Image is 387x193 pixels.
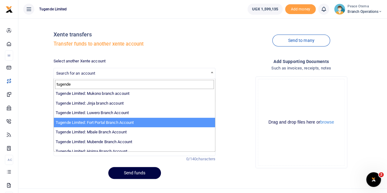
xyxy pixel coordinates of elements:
span: characters [196,157,215,161]
span: Search for an account [54,68,215,79]
img: logo-small [6,6,13,13]
small: Peace Otema [348,4,382,9]
label: Tugende Limited: Mukono branch account [56,91,129,97]
label: Select another Xente account [54,58,106,64]
span: Search for an account [56,71,95,76]
h5: Transfer funds to another xente account [54,41,215,47]
button: Send funds [108,167,161,179]
div: Drag and drop files here or [258,119,344,125]
h4: Xente transfers [54,31,215,38]
label: Tugende Limited: Fort Portal Branch Account [56,120,134,126]
label: Tugende Limited: Mubende Branch Account [56,139,132,145]
label: Tugende Limited: Hoima Branch Account [56,148,127,154]
input: Search [55,80,214,89]
a: profile-user Peace Otema Branch Operations [334,4,382,15]
img: profile-user [334,4,345,15]
li: M [5,50,13,61]
li: Ac [5,155,13,165]
span: 0/140 [186,157,197,161]
iframe: Intercom live chat [366,172,381,187]
span: Add money [285,4,316,14]
span: Branch Operations [348,9,382,14]
label: Tugende Limited: Luwero Branch Account [56,110,129,116]
span: UGX 1,599,135 [252,6,278,12]
label: Tugende Limited: Jinja branch account [56,100,124,106]
label: Tugende Limited: Mbale Branch Account [56,129,127,135]
li: Toup your wallet [285,4,316,14]
div: File Uploader [255,76,347,168]
h4: Such as invoices, receipts, notes [220,65,382,72]
a: logo-small logo-large logo-large [6,7,13,11]
span: Search for an account [54,68,215,78]
a: Send to many [272,35,330,46]
h4: Add supporting Documents [220,58,382,65]
a: Add money [285,6,316,11]
a: UGX 1,599,135 [247,4,283,15]
li: Wallet ballance [245,4,285,15]
span: Tugende Limited [37,6,69,12]
span: 2 [379,172,384,177]
button: browse [320,120,334,124]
